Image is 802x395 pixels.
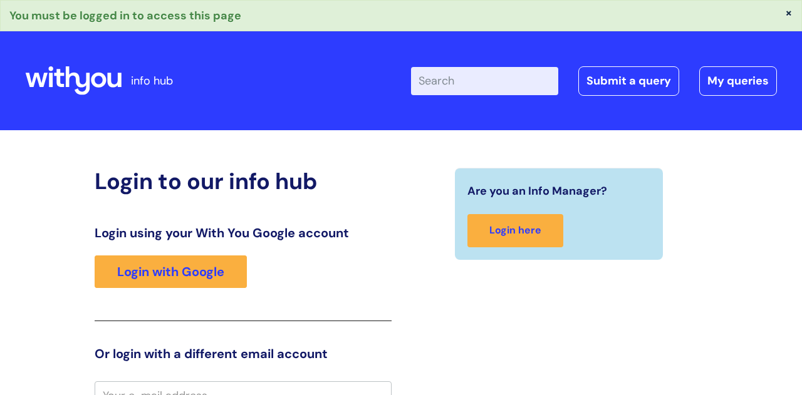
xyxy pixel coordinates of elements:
[131,71,173,91] p: info hub
[699,66,777,95] a: My queries
[467,181,607,201] span: Are you an Info Manager?
[578,66,679,95] a: Submit a query
[785,7,793,18] button: ×
[95,255,247,288] a: Login with Google
[411,67,558,95] input: Search
[95,168,392,195] h2: Login to our info hub
[95,346,392,361] h3: Or login with a different email account
[95,225,392,240] h3: Login using your With You Google account
[467,214,563,247] a: Login here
